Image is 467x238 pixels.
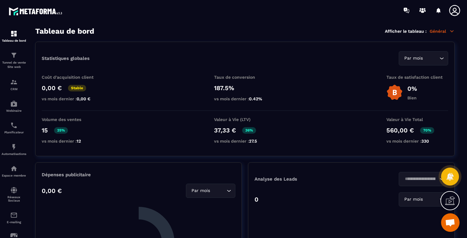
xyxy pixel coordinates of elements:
[214,96,276,101] p: vs mois dernier :
[42,84,62,92] p: 0,00 €
[42,75,103,80] p: Coût d'acquisition client
[68,85,86,91] p: Stable
[2,39,26,42] p: Tableau de bord
[255,196,259,203] p: 0
[399,192,448,207] div: Search for option
[2,131,26,134] p: Planificateur
[10,186,18,194] img: social-network
[214,127,236,134] p: 37,33 €
[42,117,103,122] p: Volume des ventes
[10,78,18,86] img: formation
[2,174,26,177] p: Espace membre
[211,187,225,194] input: Search for option
[386,139,448,144] p: vs mois dernier :
[10,30,18,37] img: formation
[42,139,103,144] p: vs mois dernier :
[386,127,414,134] p: 560,00 €
[424,196,438,203] input: Search for option
[249,96,262,101] span: 0.42%
[407,85,417,92] p: 0%
[407,95,417,100] p: Bien
[2,160,26,182] a: automationsautomationsEspace membre
[386,84,403,101] img: b-badge-o.b3b20ee6.svg
[10,100,18,107] img: automations
[403,55,424,62] span: Par mois
[420,127,434,134] p: 70%
[54,127,68,134] p: 25%
[403,176,438,182] input: Search for option
[35,27,94,35] h3: Tableau de bord
[255,176,351,182] p: Analyse des Leads
[2,109,26,112] p: Webinaire
[190,187,211,194] span: Par mois
[42,96,103,101] p: vs mois dernier :
[10,52,18,59] img: formation
[214,84,276,92] p: 187.5%
[386,117,448,122] p: Valeur à Vie Total
[403,196,424,203] span: Par mois
[242,127,256,134] p: 36%
[10,143,18,151] img: automations
[42,127,48,134] p: 15
[2,61,26,69] p: Tunnel de vente Site web
[249,139,257,144] span: 27.5
[441,213,460,232] div: Ouvrir le chat
[214,139,276,144] p: vs mois dernier :
[77,139,81,144] span: 12
[421,139,429,144] span: 330
[77,96,90,101] span: 0,00 €
[10,165,18,172] img: automations
[399,51,448,65] div: Search for option
[10,211,18,219] img: email
[2,152,26,156] p: Automatisations
[399,172,448,186] div: Search for option
[2,95,26,117] a: automationsautomationsWebinaire
[2,195,26,202] p: Réseaux Sociaux
[424,55,438,62] input: Search for option
[214,117,276,122] p: Valeur à Vie (LTV)
[9,6,64,17] img: logo
[2,87,26,91] p: CRM
[2,220,26,224] p: E-mailing
[186,184,235,198] div: Search for option
[2,47,26,74] a: formationformationTunnel de vente Site web
[2,182,26,207] a: social-networksocial-networkRéseaux Sociaux
[10,122,18,129] img: scheduler
[42,172,235,177] p: Dépenses publicitaire
[2,207,26,228] a: emailemailE-mailing
[386,75,448,80] p: Taux de satisfaction client
[214,75,276,80] p: Taux de conversion
[430,28,455,34] p: Général
[42,187,62,194] p: 0,00 €
[2,117,26,139] a: schedulerschedulerPlanificateur
[2,74,26,95] a: formationformationCRM
[2,25,26,47] a: formationformationTableau de bord
[385,29,427,34] p: Afficher le tableau :
[2,139,26,160] a: automationsautomationsAutomatisations
[42,56,90,61] p: Statistiques globales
